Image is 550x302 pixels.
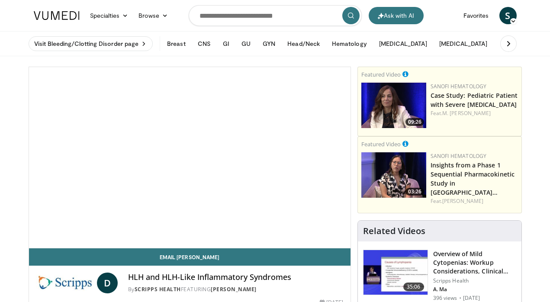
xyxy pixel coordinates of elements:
button: [MEDICAL_DATA] [374,35,432,52]
button: Breast [162,35,190,52]
a: Visit Bleeding/Clotting Disorder page [29,36,153,51]
a: Insights from a Phase 1 Sequential Pharmacokinetic Study in [GEOGRAPHIC_DATA]… [431,161,515,196]
a: D [97,273,118,293]
a: 03:26 [361,152,426,198]
div: Feat. [431,197,518,205]
button: GYN [257,35,280,52]
button: Ask with AI [369,7,424,24]
img: a82417f2-eb2d-47cb-881f-e43c4e05e3ae.png.150x105_q85_crop-smart_upscale.png [361,152,426,198]
a: 09:26 [361,83,426,128]
button: [MEDICAL_DATA] [434,35,492,52]
a: 35:06 Overview of Mild Cytopenias: Workup Considerations, Clinical Present… Scripps Health A. Ma ... [363,250,516,302]
p: A. Ma [433,286,516,293]
p: 396 views [433,295,457,302]
video-js: Video Player [29,67,351,248]
p: Scripps Health [433,277,516,284]
img: Scripps Health [36,273,93,293]
small: Featured Video [361,71,401,78]
a: Browse [133,7,173,24]
button: Head/Neck [282,35,325,52]
h3: Overview of Mild Cytopenias: Workup Considerations, Clinical Present… [433,250,516,276]
div: · [459,295,461,302]
span: 03:26 [405,188,424,196]
span: 35:06 [403,283,424,291]
button: Hematology [327,35,372,52]
button: CNS [193,35,216,52]
input: Search topics, interventions [189,5,362,26]
div: By FEATURING [128,286,344,293]
a: Sanofi Hematology [431,83,487,90]
a: [PERSON_NAME] [211,286,257,293]
a: Specialties [85,7,134,24]
a: [PERSON_NAME] [442,197,483,205]
a: Case Study: Pediatric Patient with Severe [MEDICAL_DATA] [431,91,518,109]
a: Email [PERSON_NAME] [29,248,351,266]
a: Sanofi Hematology [431,152,487,160]
div: Feat. [431,109,518,117]
a: Favorites [458,7,494,24]
span: 09:26 [405,118,424,126]
p: [DATE] [463,295,480,302]
button: GU [236,35,256,52]
small: Featured Video [361,140,401,148]
h4: HLH and HLH-Like Inflammatory Syndromes [128,273,344,282]
a: S [499,7,517,24]
img: 56c5d946-bae5-4321-8a51-81bab4a488ce.png.150x105_q85_crop-smart_upscale.png [361,83,426,128]
button: GI [218,35,235,52]
a: Scripps Health [135,286,181,293]
h4: Related Videos [363,226,425,236]
img: 283387e1-ffb1-4785-813e-05f807455f1b.150x105_q85_crop-smart_upscale.jpg [363,250,428,295]
a: M. [PERSON_NAME] [442,109,491,117]
img: VuMedi Logo [34,11,80,20]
